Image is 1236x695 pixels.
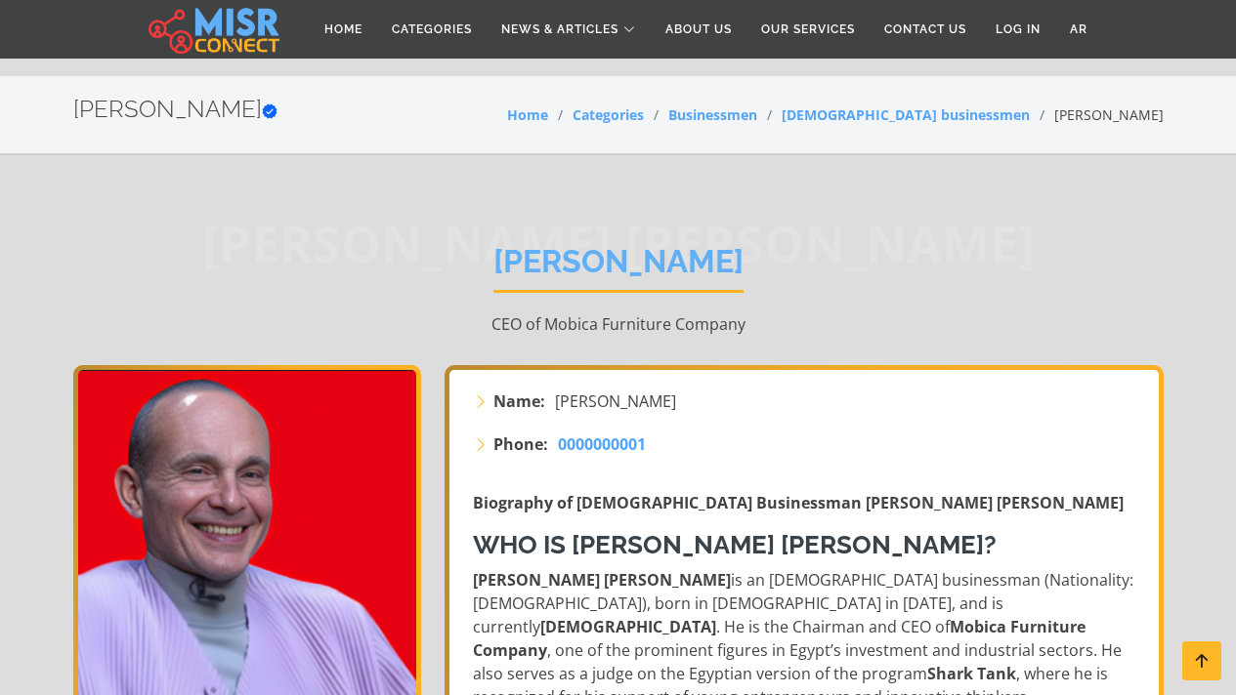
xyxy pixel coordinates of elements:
[555,389,676,413] span: [PERSON_NAME]
[501,20,618,38] span: News & Articles
[262,103,277,119] svg: Verified account
[981,11,1055,48] a: Log in
[870,11,981,48] a: Contact Us
[507,105,548,124] a: Home
[73,96,277,124] h2: [PERSON_NAME]
[558,433,646,455] span: 0000000001
[558,432,646,456] a: 0000000001
[540,616,716,637] strong: [DEMOGRAPHIC_DATA]
[782,105,1030,124] a: [DEMOGRAPHIC_DATA] businessmen
[473,530,1139,560] h3: Who is [PERSON_NAME] [PERSON_NAME]?
[493,389,545,413] strong: Name:
[493,243,744,293] h1: [PERSON_NAME]
[149,5,279,54] img: main.misr_connect
[573,105,644,124] a: Categories
[377,11,487,48] a: Categories
[473,569,731,591] strong: [PERSON_NAME] [PERSON_NAME]
[310,11,377,48] a: Home
[746,11,870,48] a: Our Services
[1030,104,1164,125] li: [PERSON_NAME]
[473,616,1086,661] strong: Mobica Furniture Company
[73,312,1164,336] p: CEO of Mobica Furniture Company
[651,11,746,48] a: About Us
[493,432,548,456] strong: Phone:
[487,11,651,48] a: News & Articles
[1055,11,1102,48] a: AR
[927,663,1016,684] strong: Shark Tank
[668,105,757,124] a: Businessmen
[473,492,1124,513] strong: Biography of [DEMOGRAPHIC_DATA] Businessman [PERSON_NAME] [PERSON_NAME]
